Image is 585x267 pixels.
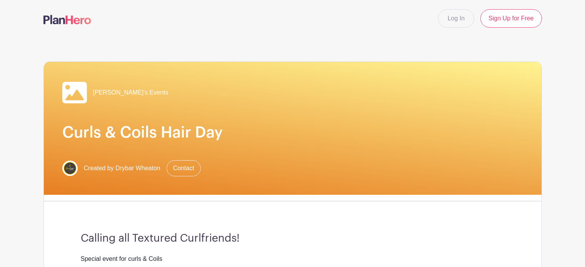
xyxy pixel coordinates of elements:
[43,15,91,24] img: logo-507f7623f17ff9eddc593b1ce0a138ce2505c220e1c5a4e2b4648c50719b7d32.svg
[167,160,201,176] a: Contact
[438,9,474,28] a: Log In
[480,9,542,28] a: Sign Up for Free
[62,123,523,142] h1: Curls & Coils Hair Day
[84,164,160,173] span: Created by Drybar Wheaton
[81,232,505,245] h3: Calling all Textured Curlfriends!
[62,161,78,176] img: DB%20WHEATON_IG%20Profile.jpg
[93,88,168,97] span: [PERSON_NAME]'s Events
